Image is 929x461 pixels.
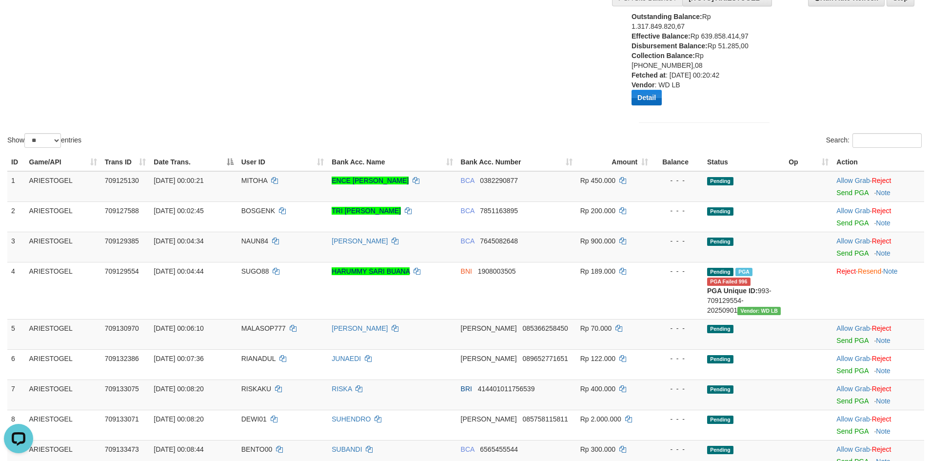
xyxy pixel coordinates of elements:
[836,237,870,245] a: Allow Grab
[883,267,898,275] a: Note
[580,267,615,275] span: Rp 189.000
[332,415,371,423] a: SUHENDRO
[836,207,871,215] span: ·
[876,397,890,405] a: Note
[836,249,868,257] a: Send PGA
[836,445,871,453] span: ·
[461,177,474,184] span: BCA
[656,206,699,216] div: - - -
[832,232,924,262] td: ·
[656,444,699,454] div: - - -
[707,207,733,216] span: Pending
[332,385,352,393] a: RISKA
[478,267,516,275] span: Copy 1908003505 to clipboard
[872,445,891,453] a: Reject
[7,262,25,319] td: 4
[7,410,25,440] td: 8
[826,133,922,148] label: Search:
[832,410,924,440] td: ·
[480,445,518,453] span: Copy 6565455544 to clipboard
[461,267,472,275] span: BNI
[836,415,870,423] a: Allow Grab
[4,4,33,33] button: Open LiveChat chat widget
[703,262,785,319] td: 993-709129554-20250901
[836,267,856,275] a: Reject
[707,278,751,286] span: PGA Error
[707,446,733,454] span: Pending
[461,415,517,423] span: [PERSON_NAME]
[656,323,699,333] div: - - -
[876,249,890,257] a: Note
[7,171,25,202] td: 1
[836,427,868,435] a: Send PGA
[832,171,924,202] td: ·
[656,354,699,363] div: - - -
[241,324,286,332] span: MALASOP777
[832,153,924,171] th: Action
[832,262,924,319] td: · ·
[872,415,891,423] a: Reject
[836,445,870,453] a: Allow Grab
[241,355,276,362] span: RIANADUL
[580,324,612,332] span: Rp 70.000
[154,177,203,184] span: [DATE] 00:00:21
[241,415,267,423] span: DEWI01
[580,237,615,245] span: Rp 900.000
[836,324,871,332] span: ·
[332,445,362,453] a: SUBANDI
[707,238,733,246] span: Pending
[480,237,518,245] span: Copy 7645082648 to clipboard
[707,268,733,276] span: Pending
[25,319,101,349] td: ARIESTOGEL
[836,355,871,362] span: ·
[580,385,615,393] span: Rp 400.000
[872,207,891,215] a: Reject
[876,189,890,197] a: Note
[785,153,832,171] th: Op: activate to sort column ascending
[7,201,25,232] td: 2
[656,236,699,246] div: - - -
[154,207,203,215] span: [DATE] 00:02:45
[576,153,652,171] th: Amount: activate to sort column ascending
[735,268,752,276] span: Marked by bfhtanisha
[656,414,699,424] div: - - -
[332,207,401,215] a: TRI [PERSON_NAME]
[632,90,662,105] button: Detail
[836,337,868,344] a: Send PGA
[707,355,733,363] span: Pending
[7,380,25,410] td: 7
[457,153,576,171] th: Bank Acc. Number: activate to sort column ascending
[872,177,891,184] a: Reject
[876,427,890,435] a: Note
[858,267,881,275] a: Resend
[461,207,474,215] span: BCA
[154,324,203,332] span: [DATE] 00:06:10
[25,232,101,262] td: ARIESTOGEL
[737,307,781,315] span: Vendor URL: https://dashboard.q2checkout.com/secure
[241,207,275,215] span: BOSGENK
[580,177,615,184] span: Rp 450.000
[836,324,870,332] a: Allow Grab
[480,207,518,215] span: Copy 7851163895 to clipboard
[105,324,139,332] span: 709130970
[105,267,139,275] span: 709129554
[522,324,568,332] span: Copy 085366258450 to clipboard
[7,349,25,380] td: 6
[632,32,691,40] b: Effective Balance:
[332,237,388,245] a: [PERSON_NAME]
[328,153,456,171] th: Bank Acc. Name: activate to sort column ascending
[836,355,870,362] a: Allow Grab
[478,385,535,393] span: Copy 414401011756539 to clipboard
[105,415,139,423] span: 709133071
[241,177,267,184] span: MITOHA
[25,171,101,202] td: ARIESTOGEL
[580,207,615,215] span: Rp 200.000
[105,385,139,393] span: 709133075
[105,237,139,245] span: 709129385
[332,177,409,184] a: ENCE [PERSON_NAME]
[876,367,890,375] a: Note
[836,219,868,227] a: Send PGA
[237,153,328,171] th: User ID: activate to sort column ascending
[580,415,621,423] span: Rp 2.000.000
[632,81,654,89] b: Vendor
